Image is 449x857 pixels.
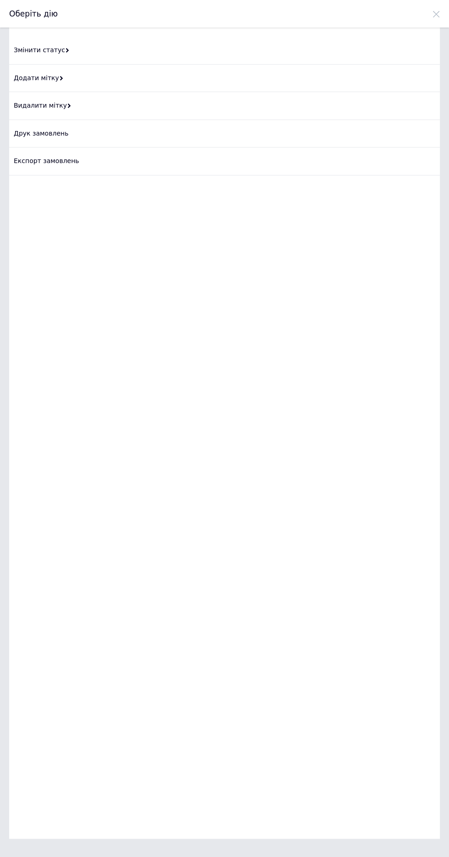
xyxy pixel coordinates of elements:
[9,37,440,65] div: Змінити статус
[9,92,440,120] div: Видалити мітку
[9,9,58,18] span: Оберіть дію
[9,120,440,148] div: Друк замовлень
[9,65,440,93] div: Додати мітку
[9,147,440,175] div: Експорт замовлень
